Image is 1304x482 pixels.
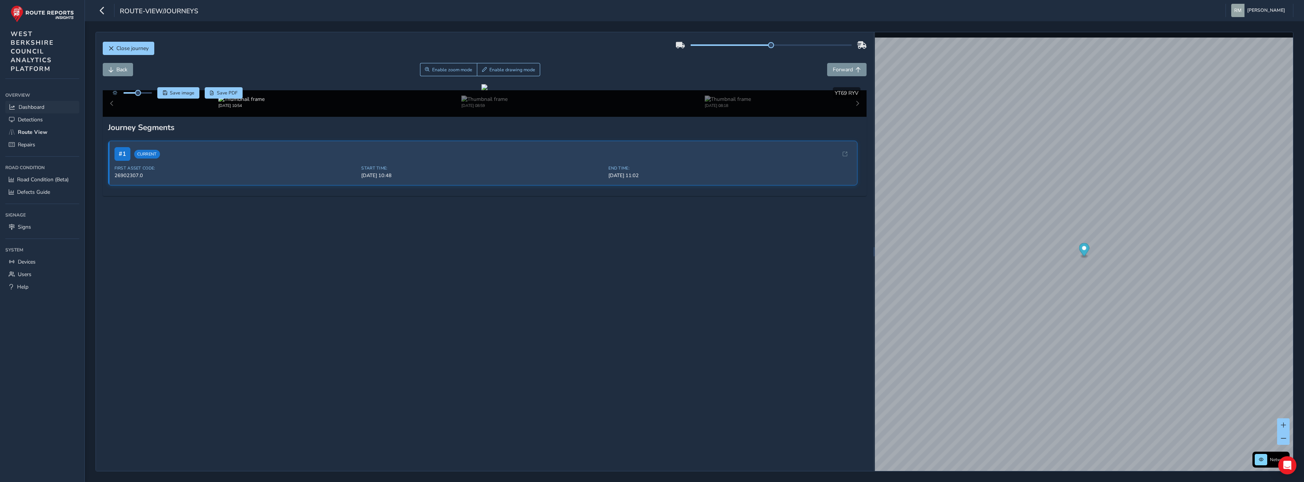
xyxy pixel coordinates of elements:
button: Draw [477,63,540,76]
span: Dashboard [19,104,44,111]
span: Save image [170,90,194,96]
span: Forward [833,66,853,73]
a: Devices [5,256,79,268]
span: YT69 RYV [835,89,859,97]
span: [DATE] 10:48 [361,172,604,179]
span: End Time: [608,165,851,171]
a: Users [5,268,79,281]
div: [DATE] 10:54 [218,103,265,108]
span: Save PDF [217,90,238,96]
div: Road Condition [5,162,79,173]
button: Close journey [103,42,154,55]
img: diamond-layout [1231,4,1244,17]
div: Signage [5,209,79,221]
span: Enable zoom mode [432,67,472,73]
span: [PERSON_NAME] [1247,4,1285,17]
img: Thumbnail frame [461,96,508,103]
div: [DATE] 08:18 [705,103,751,108]
div: Overview [5,89,79,101]
span: Help [17,283,28,290]
a: Signs [5,221,79,233]
button: Forward [827,63,867,76]
button: Zoom [420,63,477,76]
span: Start Time: [361,165,604,171]
span: route-view/journeys [120,6,198,17]
a: Help [5,281,79,293]
a: Repairs [5,138,79,151]
a: Route View [5,126,79,138]
a: Dashboard [5,101,79,113]
img: rr logo [11,5,74,22]
button: [PERSON_NAME] [1231,4,1288,17]
span: Close journey [116,45,149,52]
div: Map marker [1079,243,1089,259]
span: # 1 [114,147,130,161]
span: Repairs [18,141,35,148]
span: Users [18,271,31,278]
button: Save [157,87,199,99]
span: Road Condition (Beta) [17,176,69,183]
div: Journey Segments [108,122,862,133]
div: Open Intercom Messenger [1278,456,1296,474]
span: Back [116,66,127,73]
span: Network [1270,457,1287,463]
span: Route View [18,129,47,136]
button: PDF [205,87,243,99]
span: Current [134,150,160,159]
div: [DATE] 08:59 [461,103,508,108]
span: Devices [18,258,36,265]
span: Signs [18,223,31,231]
button: Back [103,63,133,76]
span: WEST BERKSHIRE COUNCIL ANALYTICS PLATFORM [11,30,54,73]
span: Defects Guide [17,188,50,196]
span: First Asset Code: [114,165,357,171]
a: Defects Guide [5,186,79,198]
img: Thumbnail frame [218,96,265,103]
img: Thumbnail frame [705,96,751,103]
span: Detections [18,116,43,123]
a: Detections [5,113,79,126]
div: System [5,244,79,256]
span: 26902307.0 [114,172,357,179]
span: [DATE] 11:02 [608,172,851,179]
span: Enable drawing mode [489,67,535,73]
a: Road Condition (Beta) [5,173,79,186]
